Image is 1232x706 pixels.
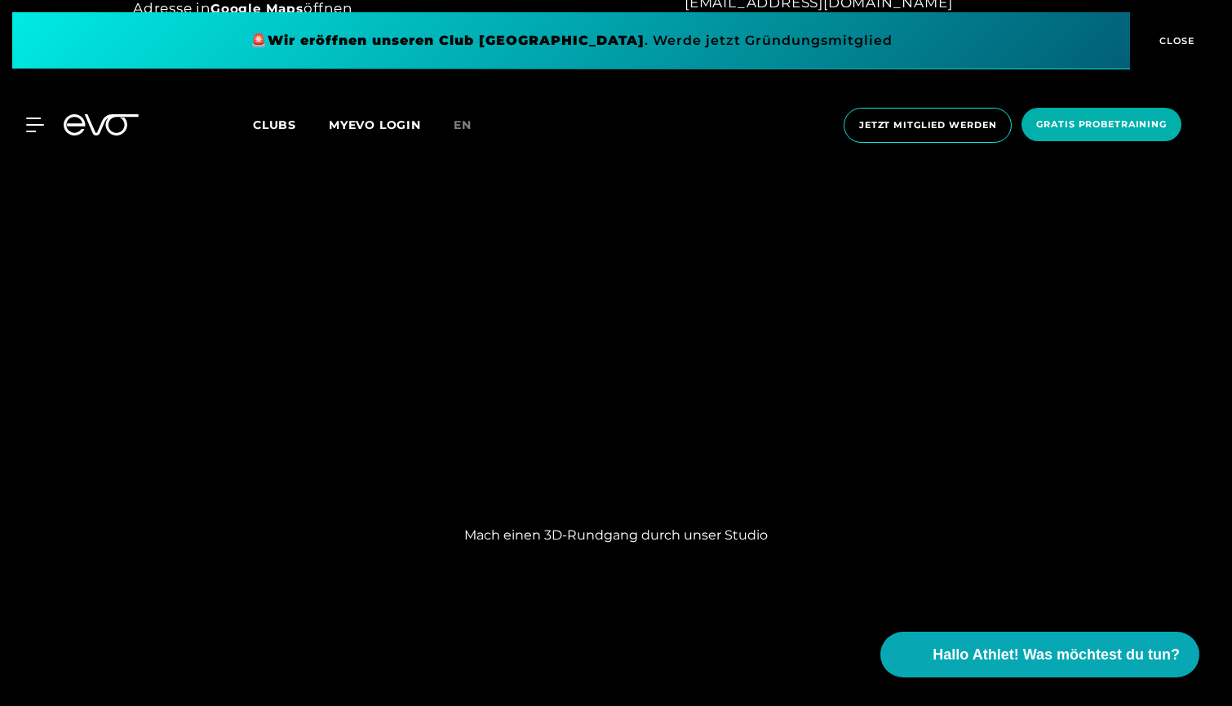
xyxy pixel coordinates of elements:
span: CLOSE [1155,33,1195,48]
span: Hallo Athlet! Was möchtest du tun? [933,644,1180,666]
button: CLOSE [1130,12,1220,69]
a: MYEVO LOGIN [329,118,421,132]
a: Clubs [253,117,329,132]
p: Mach einen 3D-Rundgang durch unser Studio [290,526,942,545]
button: Hallo Athlet! Was möchtest du tun? [880,632,1199,677]
a: Jetzt Mitglied werden [839,108,1017,143]
span: en [454,118,472,132]
span: Gratis Probetraining [1036,118,1167,131]
a: en [454,116,491,135]
span: Jetzt Mitglied werden [859,118,996,132]
span: Clubs [253,118,296,132]
a: Gratis Probetraining [1017,108,1186,143]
